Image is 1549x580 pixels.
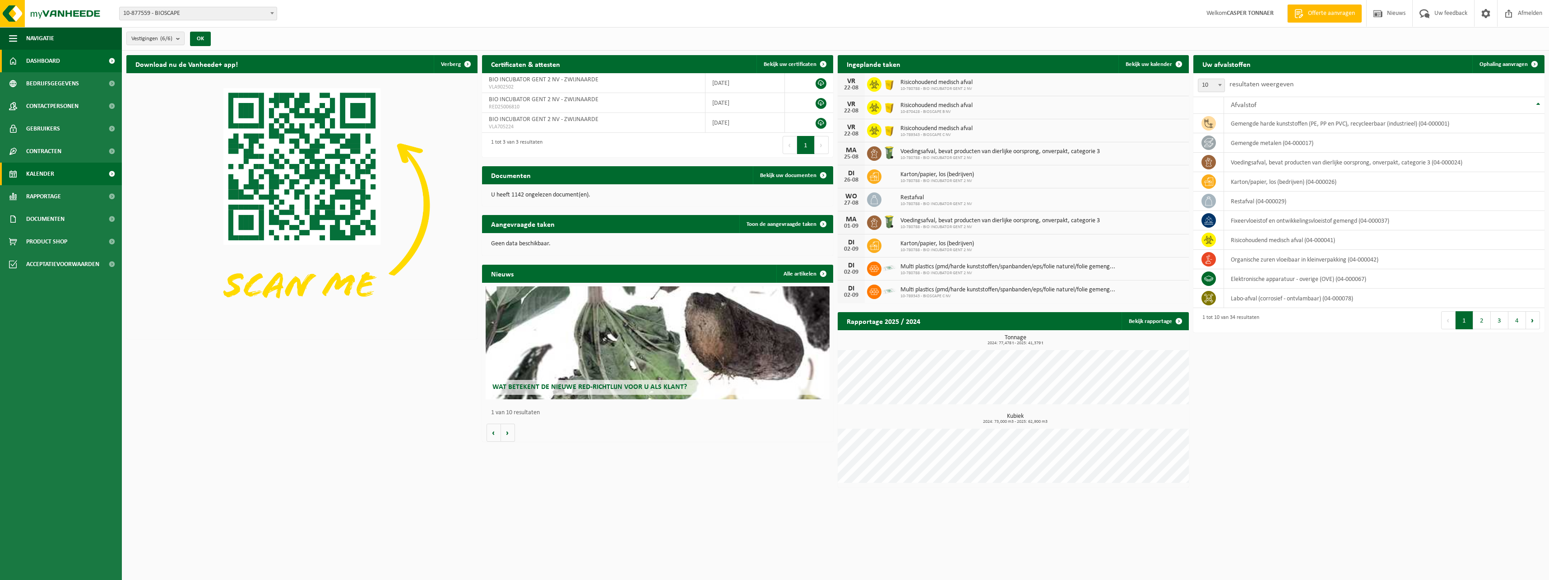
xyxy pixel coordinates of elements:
span: Bekijk uw documenten [760,173,816,178]
span: 10 [1198,79,1225,92]
div: 22-08 [842,108,860,114]
label: resultaten weergeven [1229,81,1294,88]
span: 10-780788 - BIO INCUBATOR GENT 2 NV [900,248,974,253]
span: Dashboard [26,50,60,72]
a: Bekijk uw certificaten [756,55,832,73]
a: Bekijk uw kalender [1118,55,1188,73]
span: Rapportage [26,185,61,208]
span: Contracten [26,140,61,163]
button: Vorige [487,424,501,442]
a: Bekijk uw documenten [753,166,832,184]
div: VR [842,78,860,85]
h2: Certificaten & attesten [482,55,569,73]
h3: Tonnage [842,335,1189,346]
td: voedingsafval, bevat producten van dierlijke oorsprong, onverpakt, categorie 3 (04-000024) [1224,153,1544,172]
h2: Download nu de Vanheede+ app! [126,55,247,73]
img: LP-SB-00050-HPE-22 [881,76,897,91]
button: Verberg [434,55,477,73]
span: 10-780788 - BIO INCUBATOR GENT 2 NV [900,155,1100,161]
strong: CASPER TONNAER [1227,10,1274,17]
td: risicohoudend medisch afval (04-000041) [1224,230,1544,250]
td: elektronische apparatuur - overige (OVE) (04-000067) [1224,269,1544,289]
span: Restafval [900,194,972,201]
span: Bekijk uw kalender [1126,61,1172,67]
span: 10-780788 - BIO INCUBATOR GENT 2 NV [900,271,1115,276]
span: Karton/papier, los (bedrijven) [900,240,974,248]
span: Kalender [26,163,54,185]
button: Previous [783,136,797,154]
td: gemengde harde kunststoffen (PE, PP en PVC), recycleerbaar (industrieel) (04-000001) [1224,114,1544,133]
img: LP-SB-00050-HPE-22 [881,122,897,137]
span: Toon de aangevraagde taken [747,221,816,227]
div: DI [842,262,860,269]
div: WO [842,193,860,200]
span: Bedrijfsgegevens [26,72,79,95]
div: VR [842,124,860,131]
span: Offerte aanvragen [1306,9,1357,18]
span: BIO INCUBATOR GENT 2 NV - ZWIJNAARDE [489,96,598,103]
span: Acceptatievoorwaarden [26,253,99,276]
div: 1 tot 10 van 34 resultaten [1198,310,1259,330]
h2: Uw afvalstoffen [1193,55,1260,73]
h2: Rapportage 2025 / 2024 [838,312,929,330]
count: (6/6) [160,36,172,42]
span: 10-789343 - BIOSCAPE C NV [900,294,1115,299]
button: OK [190,32,211,46]
a: Offerte aanvragen [1287,5,1362,23]
td: gemengde metalen (04-000017) [1224,133,1544,153]
h2: Nieuws [482,265,523,282]
p: U heeft 1142 ongelezen document(en). [491,192,824,198]
span: Afvalstof [1231,102,1257,109]
span: Multi plastics (pmd/harde kunststoffen/spanbanden/eps/folie naturel/folie gemeng... [900,286,1115,294]
span: Navigatie [26,27,54,50]
a: Alle artikelen [776,265,832,283]
a: Ophaling aanvragen [1472,55,1544,73]
td: [DATE] [705,113,784,133]
span: Ophaling aanvragen [1479,61,1528,67]
button: Vestigingen(6/6) [126,32,185,45]
div: DI [842,170,860,177]
div: VR [842,101,860,108]
div: MA [842,147,860,154]
span: Verberg [441,61,461,67]
td: organische zuren vloeibaar in kleinverpakking (04-000042) [1224,250,1544,269]
span: 10-877559 - BIOSCAPE [119,7,277,20]
div: 1 tot 3 van 3 resultaten [487,135,543,155]
img: LP-SB-00050-HPE-22 [881,99,897,114]
span: Karton/papier, los (bedrijven) [900,171,974,178]
span: 10-780788 - BIO INCUBATOR GENT 2 NV [900,86,973,92]
h2: Aangevraagde taken [482,215,564,233]
span: 10 [1198,79,1224,92]
div: 22-08 [842,131,860,137]
button: 1 [797,136,815,154]
button: Next [1526,311,1540,329]
div: 22-08 [842,85,860,91]
span: BIO INCUBATOR GENT 2 NV - ZWIJNAARDE [489,76,598,83]
span: RED25006810 [489,103,698,111]
td: [DATE] [705,73,784,93]
button: 2 [1473,311,1491,329]
td: karton/papier, los (bedrijven) (04-000026) [1224,172,1544,192]
td: labo-afval (corrosief - ontvlambaar) (04-000078) [1224,289,1544,308]
span: 2024: 77,478 t - 2025: 41,379 t [842,341,1189,346]
span: 10-877559 - BIOSCAPE [120,7,277,20]
span: 10-780788 - BIO INCUBATOR GENT 2 NV [900,225,1100,230]
button: Volgende [501,424,515,442]
div: MA [842,216,860,223]
span: 2024: 73,000 m3 - 2025: 62,900 m3 [842,420,1189,424]
span: Product Shop [26,230,67,253]
h2: Ingeplande taken [838,55,909,73]
button: 3 [1491,311,1508,329]
div: 02-09 [842,269,860,276]
td: fixeervloeistof en ontwikkelingsvloeistof gemengd (04-000037) [1224,211,1544,230]
td: [DATE] [705,93,784,113]
td: restafval (04-000029) [1224,192,1544,211]
span: Gebruikers [26,117,60,140]
span: VLA902502 [489,84,698,91]
span: Risicohoudend medisch afval [900,79,973,86]
div: DI [842,239,860,246]
h3: Kubiek [842,413,1189,424]
span: Bekijk uw certificaten [764,61,816,67]
p: 1 van 10 resultaten [491,410,829,416]
div: DI [842,285,860,292]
